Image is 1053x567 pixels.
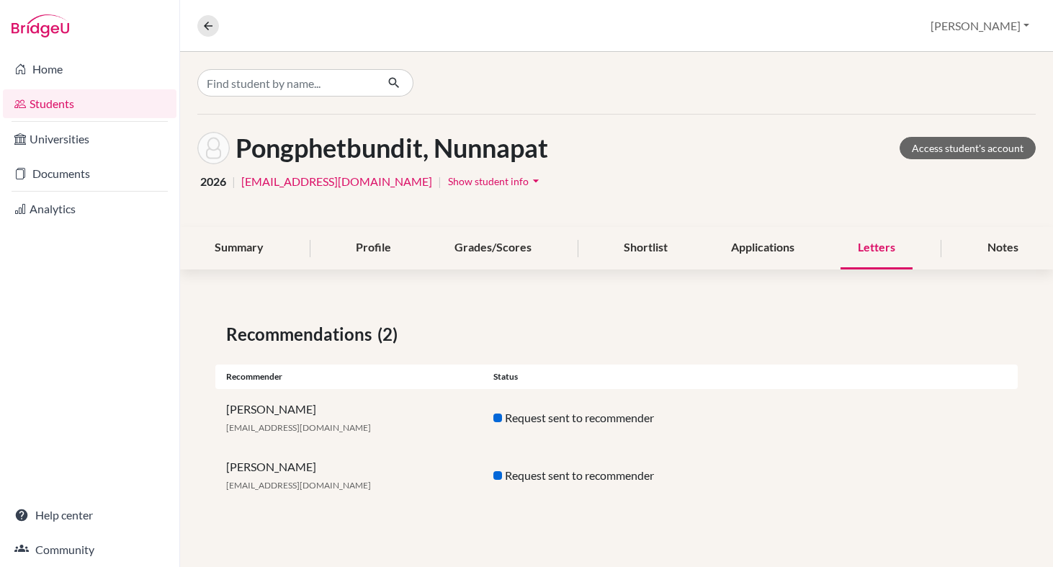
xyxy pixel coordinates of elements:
[924,12,1036,40] button: [PERSON_NAME]
[3,501,176,530] a: Help center
[483,370,750,383] div: Status
[339,227,408,269] div: Profile
[438,173,442,190] span: |
[483,467,750,484] div: Request sent to recommender
[483,409,750,427] div: Request sent to recommender
[447,170,544,192] button: Show student infoarrow_drop_down
[3,89,176,118] a: Students
[215,370,483,383] div: Recommender
[197,69,376,97] input: Find student by name...
[448,175,529,187] span: Show student info
[3,195,176,223] a: Analytics
[12,14,69,37] img: Bridge-U
[241,173,432,190] a: [EMAIL_ADDRESS][DOMAIN_NAME]
[200,173,226,190] span: 2026
[900,137,1036,159] a: Access student's account
[215,458,483,493] div: [PERSON_NAME]
[970,227,1036,269] div: Notes
[226,480,371,491] span: [EMAIL_ADDRESS][DOMAIN_NAME]
[841,227,913,269] div: Letters
[3,535,176,564] a: Community
[197,132,230,164] img: Nunnapat Pongphetbundit's avatar
[226,321,377,347] span: Recommendations
[232,173,236,190] span: |
[236,133,548,164] h1: Pongphetbundit, Nunnapat
[3,55,176,84] a: Home
[215,401,483,435] div: [PERSON_NAME]
[714,227,812,269] div: Applications
[377,321,403,347] span: (2)
[529,174,543,188] i: arrow_drop_down
[437,227,549,269] div: Grades/Scores
[226,422,371,433] span: [EMAIL_ADDRESS][DOMAIN_NAME]
[3,125,176,153] a: Universities
[197,227,281,269] div: Summary
[3,159,176,188] a: Documents
[606,227,685,269] div: Shortlist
